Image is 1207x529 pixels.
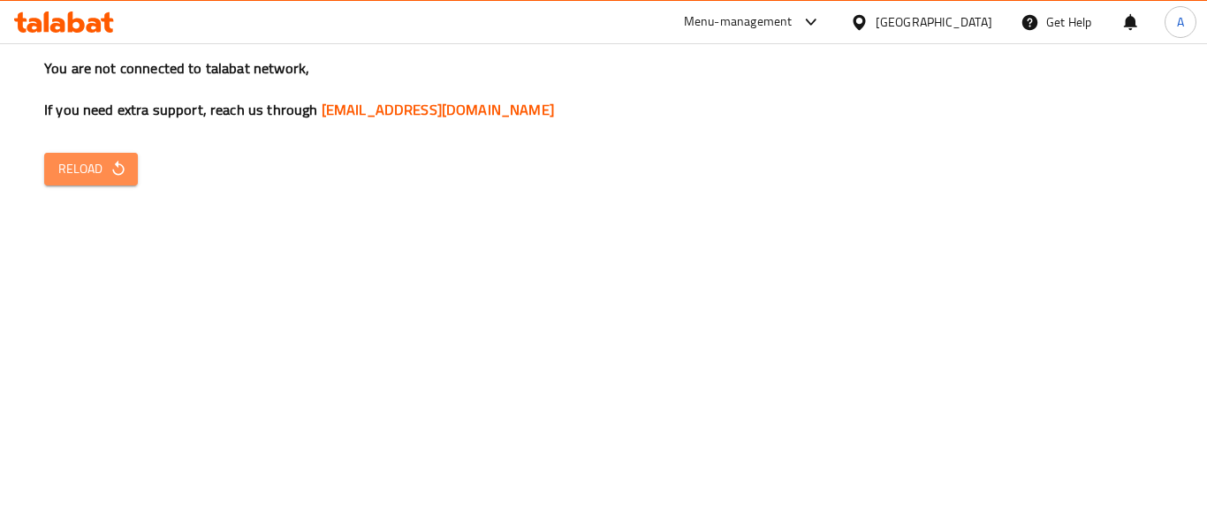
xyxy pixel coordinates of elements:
span: Reload [58,158,124,180]
a: [EMAIL_ADDRESS][DOMAIN_NAME] [322,96,554,123]
button: Reload [44,153,138,185]
span: A [1177,12,1184,32]
div: [GEOGRAPHIC_DATA] [876,12,992,32]
div: Menu-management [684,11,793,33]
h3: You are not connected to talabat network, If you need extra support, reach us through [44,58,1163,120]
